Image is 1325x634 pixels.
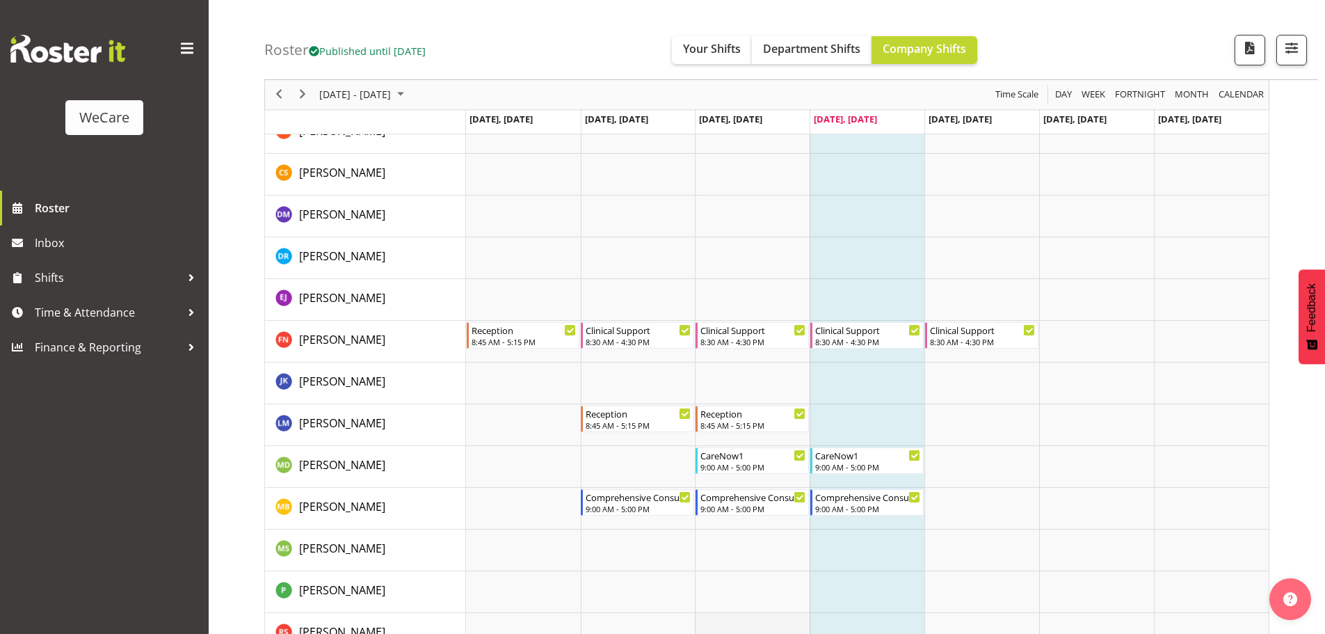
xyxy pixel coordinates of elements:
a: [PERSON_NAME] [299,457,385,473]
div: 8:45 AM - 5:15 PM [472,336,577,347]
div: Clinical Support [815,323,920,337]
td: Catherine Stewart resource [265,154,466,196]
button: Department Shifts [752,36,872,64]
span: Time Scale [994,86,1040,104]
div: 8:45 AM - 5:15 PM [700,420,805,431]
span: Published until [DATE] [309,44,426,58]
div: CareNow1 [815,448,920,462]
div: 9:00 AM - 5:00 PM [815,503,920,514]
div: Marie-Claire Dickson-Bakker"s event - CareNow1 Begin From Thursday, October 9, 2025 at 9:00:00 AM... [810,447,924,474]
button: Next [294,86,312,104]
button: Feedback - Show survey [1299,269,1325,364]
div: Lainie Montgomery"s event - Reception Begin From Wednesday, October 8, 2025 at 8:45:00 AM GMT+13:... [696,406,809,432]
div: 9:00 AM - 5:00 PM [700,503,805,514]
button: October 2025 [317,86,410,104]
button: Your Shifts [672,36,752,64]
span: [PERSON_NAME] [299,457,385,473]
div: Comprehensive Consult [700,490,805,504]
td: Firdous Naqvi resource [265,321,466,363]
span: Your Shifts [683,41,741,56]
span: [DATE], [DATE] [1158,113,1221,125]
span: calendar [1217,86,1265,104]
a: [PERSON_NAME] [299,331,385,348]
span: [PERSON_NAME] [299,374,385,389]
button: Timeline Day [1053,86,1075,104]
span: Department Shifts [763,41,860,56]
div: Reception [586,406,691,420]
td: Marie-Claire Dickson-Bakker resource [265,446,466,488]
span: [PERSON_NAME] [299,332,385,347]
span: Inbox [35,232,202,253]
div: 9:00 AM - 5:00 PM [700,461,805,473]
button: Download a PDF of the roster according to the set date range. [1235,35,1265,65]
td: Deepti Raturi resource [265,237,466,279]
td: Matthew Brewer resource [265,488,466,530]
div: Comprehensive Consult [586,490,691,504]
div: Firdous Naqvi"s event - Clinical Support Begin From Thursday, October 9, 2025 at 8:30:00 AM GMT+1... [810,322,924,349]
a: [PERSON_NAME] [299,373,385,390]
span: [PERSON_NAME] [299,499,385,514]
div: 9:00 AM - 5:00 PM [815,461,920,473]
h4: Roster [264,42,426,58]
span: [PERSON_NAME] [299,165,385,180]
td: Ella Jarvis resource [265,279,466,321]
button: Company Shifts [872,36,977,64]
span: [DATE], [DATE] [1043,113,1107,125]
td: Pooja Prabhu resource [265,571,466,613]
div: CareNow1 [700,448,805,462]
span: [DATE], [DATE] [469,113,533,125]
td: Deepti Mahajan resource [265,196,466,237]
div: Firdous Naqvi"s event - Clinical Support Begin From Wednesday, October 8, 2025 at 8:30:00 AM GMT+... [696,322,809,349]
div: 8:30 AM - 4:30 PM [815,336,920,347]
div: WeCare [79,107,129,128]
a: [PERSON_NAME] [299,498,385,515]
span: [DATE], [DATE] [814,113,877,125]
span: Feedback [1306,283,1318,332]
div: Lainie Montgomery"s event - Reception Begin From Tuesday, October 7, 2025 at 8:45:00 AM GMT+13:00... [581,406,694,432]
div: Firdous Naqvi"s event - Clinical Support Begin From Tuesday, October 7, 2025 at 8:30:00 AM GMT+13... [581,322,694,349]
div: 8:30 AM - 4:30 PM [930,336,1035,347]
button: Timeline Week [1079,86,1108,104]
span: Roster [35,198,202,219]
div: Matthew Brewer"s event - Comprehensive Consult Begin From Wednesday, October 8, 2025 at 9:00:00 A... [696,489,809,516]
button: Previous [270,86,289,104]
img: help-xxl-2.png [1283,592,1297,606]
a: [PERSON_NAME] [299,415,385,431]
img: Rosterit website logo [10,35,125,63]
span: Shifts [35,267,181,288]
div: 8:45 AM - 5:15 PM [586,420,691,431]
div: next period [291,80,314,109]
button: Timeline Month [1173,86,1212,104]
button: Time Scale [993,86,1041,104]
span: Week [1080,86,1107,104]
div: Matthew Brewer"s event - Comprehensive Consult Begin From Tuesday, October 7, 2025 at 9:00:00 AM ... [581,489,694,516]
button: Month [1216,86,1267,104]
span: [PERSON_NAME] [299,248,385,264]
span: [DATE], [DATE] [585,113,648,125]
div: Clinical Support [700,323,805,337]
div: Firdous Naqvi"s event - Reception Begin From Monday, October 6, 2025 at 8:45:00 AM GMT+13:00 Ends... [467,322,580,349]
span: Time & Attendance [35,302,181,323]
div: 8:30 AM - 4:30 PM [586,336,691,347]
div: Marie-Claire Dickson-Bakker"s event - CareNow1 Begin From Wednesday, October 8, 2025 at 9:00:00 A... [696,447,809,474]
div: October 06 - 12, 2025 [314,80,412,109]
div: 9:00 AM - 5:00 PM [586,503,691,514]
span: [PERSON_NAME] [299,541,385,556]
span: Finance & Reporting [35,337,181,358]
button: Filter Shifts [1276,35,1307,65]
button: Fortnight [1113,86,1168,104]
div: Comprehensive Consult [815,490,920,504]
a: [PERSON_NAME] [299,290,385,306]
div: 8:30 AM - 4:30 PM [700,336,805,347]
td: Lainie Montgomery resource [265,404,466,446]
a: [PERSON_NAME] [299,540,385,557]
span: Company Shifts [883,41,966,56]
span: [DATE] - [DATE] [318,86,392,104]
span: [DATE], [DATE] [929,113,992,125]
span: [PERSON_NAME] [299,290,385,306]
span: [PERSON_NAME] [299,207,385,222]
td: Mehreen Sardar resource [265,530,466,571]
a: [PERSON_NAME] [299,582,385,599]
a: [PERSON_NAME] [299,206,385,223]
